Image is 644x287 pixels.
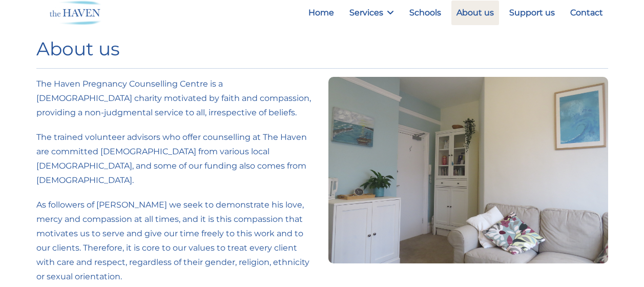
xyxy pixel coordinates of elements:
[504,1,560,25] a: Support us
[565,1,608,25] a: Contact
[344,1,399,25] a: Services
[451,1,499,25] a: About us
[303,1,339,25] a: Home
[36,77,316,120] p: The Haven Pregnancy Counselling Centre is a [DEMOGRAPHIC_DATA] charity motivated by faith and com...
[36,198,316,284] p: As followers of [PERSON_NAME] we seek to demonstrate his love, mercy and compassion at all times,...
[328,77,608,263] img: The Haven's counselling room from another angle
[36,130,316,188] p: The trained volunteer advisors who offer counselling at The Haven are committed [DEMOGRAPHIC_DATA...
[404,1,446,25] a: Schools
[36,38,608,60] h1: About us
